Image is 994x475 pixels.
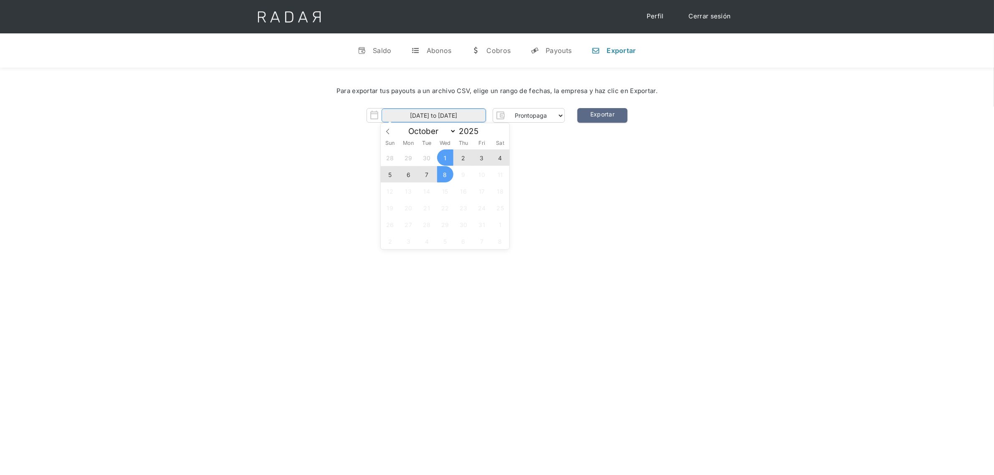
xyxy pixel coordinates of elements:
span: October 13, 2025 [400,183,417,199]
select: Month [404,126,456,136]
span: November 6, 2025 [455,233,472,249]
div: Abonos [427,46,452,55]
span: November 7, 2025 [474,233,490,249]
span: October 21, 2025 [419,200,435,216]
div: t [412,46,420,55]
span: Mon [399,141,417,146]
div: n [592,46,600,55]
span: October 30, 2025 [455,216,472,232]
span: October 24, 2025 [474,200,490,216]
span: October 1, 2025 [437,149,453,166]
span: September 28, 2025 [382,149,398,166]
span: October 18, 2025 [492,183,508,199]
span: October 25, 2025 [492,200,508,216]
span: September 30, 2025 [419,149,435,166]
span: October 20, 2025 [400,200,417,216]
span: October 12, 2025 [382,183,398,199]
form: Form [367,108,565,123]
span: October 22, 2025 [437,200,453,216]
span: November 8, 2025 [492,233,508,249]
span: October 10, 2025 [474,166,490,182]
span: October 4, 2025 [492,149,508,166]
span: Fri [473,141,491,146]
span: Sat [491,141,509,146]
span: Wed [436,141,454,146]
span: Sun [381,141,399,146]
span: October 3, 2025 [474,149,490,166]
span: October 19, 2025 [382,200,398,216]
span: November 4, 2025 [419,233,435,249]
span: Tue [417,141,436,146]
span: October 28, 2025 [419,216,435,232]
span: October 26, 2025 [382,216,398,232]
span: October 5, 2025 [382,166,398,182]
span: October 9, 2025 [455,166,472,182]
span: October 14, 2025 [419,183,435,199]
span: October 15, 2025 [437,183,453,199]
input: Year [456,126,486,136]
div: w [471,46,480,55]
div: Saldo [373,46,392,55]
div: y [531,46,539,55]
span: October 29, 2025 [437,216,453,232]
span: October 23, 2025 [455,200,472,216]
span: Thu [454,141,473,146]
div: v [358,46,366,55]
a: Perfil [638,8,672,25]
span: October 17, 2025 [474,183,490,199]
div: Payouts [546,46,572,55]
span: November 1, 2025 [492,216,508,232]
span: November 5, 2025 [437,233,453,249]
div: Para exportar tus payouts a un archivo CSV, elige un rango de fechas, la empresa y haz clic en Ex... [25,86,969,96]
span: October 27, 2025 [400,216,417,232]
span: October 2, 2025 [455,149,472,166]
div: Cobros [486,46,511,55]
span: October 8, 2025 [437,166,453,182]
a: Exportar [577,108,627,123]
span: September 29, 2025 [400,149,417,166]
span: October 16, 2025 [455,183,472,199]
span: October 7, 2025 [419,166,435,182]
span: October 6, 2025 [400,166,417,182]
div: Exportar [607,46,636,55]
span: October 11, 2025 [492,166,508,182]
span: November 2, 2025 [382,233,398,249]
span: October 31, 2025 [474,216,490,232]
a: Cerrar sesión [680,8,739,25]
span: November 3, 2025 [400,233,417,249]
